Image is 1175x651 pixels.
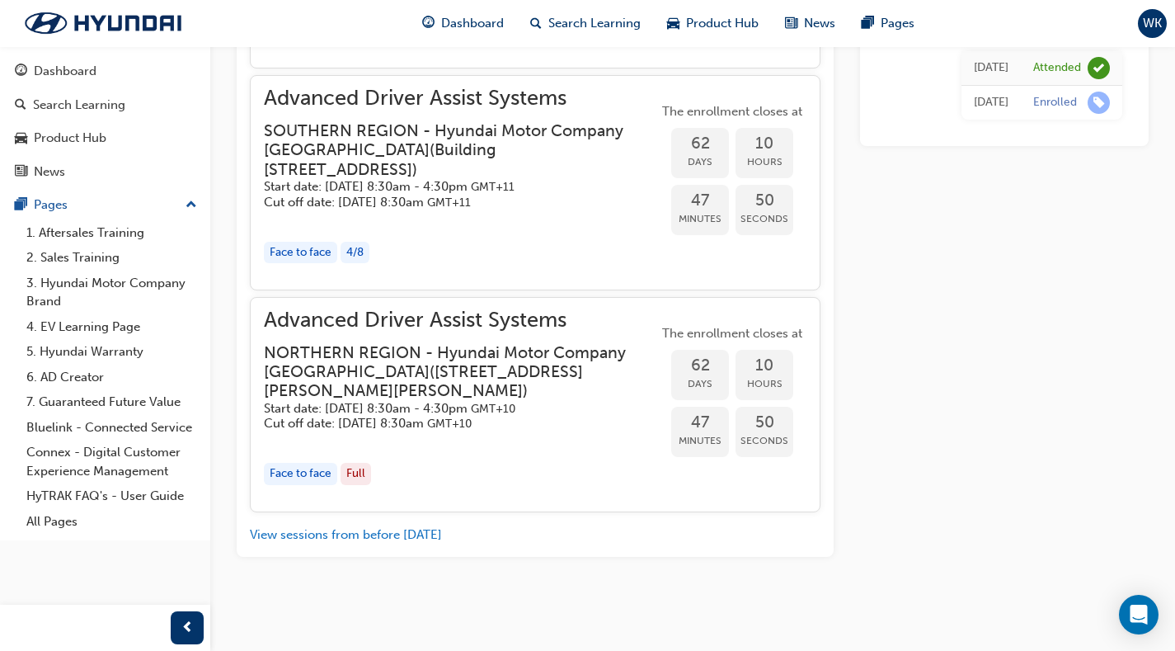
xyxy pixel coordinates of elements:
[848,7,928,40] a: pages-iconPages
[671,153,729,172] span: Days
[7,157,204,187] a: News
[736,153,793,172] span: Hours
[658,102,806,121] span: The enrollment closes at
[34,62,96,81] div: Dashboard
[530,13,542,34] span: search-icon
[20,271,204,314] a: 3. Hyundai Motor Company Brand
[181,618,194,639] span: prev-icon
[8,6,198,40] img: Trak
[20,509,204,535] a: All Pages
[654,7,772,40] a: car-iconProduct Hub
[264,401,632,417] h5: Start date: [DATE] 8:30am - 4:30pm
[7,190,204,220] button: Pages
[341,463,371,485] div: Full
[20,440,204,484] a: Connex - Digital Customer Experience Management
[441,14,504,33] span: Dashboard
[264,89,658,108] span: Advanced Driver Assist Systems
[736,134,793,153] span: 10
[736,210,793,229] span: Seconds
[862,13,874,34] span: pages-icon
[264,195,632,210] h5: Cut off date: [DATE] 8:30am
[250,526,442,545] button: View sessions from before [DATE]
[427,417,472,431] span: 호주 동부 표준시 GMT+10
[264,343,632,401] h3: NORTHERN REGION - Hyundai Motor Company [GEOGRAPHIC_DATA] ( [STREET_ADDRESS][PERSON_NAME][PERSON_...
[20,245,204,271] a: 2. Sales Training
[264,242,337,264] div: Face to face
[20,415,204,441] a: Bluelink - Connected Service
[20,389,204,415] a: 7. Guaranteed Future Value
[1119,595,1159,634] div: Open Intercom Messenger
[34,163,65,182] div: News
[974,93,1008,112] div: Fri Apr 14 2023 10:56:30 GMT+1000 (호주 동부 표준시)
[671,375,729,394] span: Days
[548,14,641,33] span: Search Learning
[20,365,204,390] a: 6. AD Creator
[658,324,806,343] span: The enrollment closes at
[785,13,797,34] span: news-icon
[1138,9,1167,38] button: WK
[15,198,27,213] span: pages-icon
[20,339,204,365] a: 5. Hyundai Warranty
[471,402,515,416] span: 호주 동부 표준시 GMT+10
[34,129,106,148] div: Product Hub
[1088,92,1110,114] span: learningRecordVerb_ENROLL-icon
[264,89,806,276] button: Advanced Driver Assist SystemsSOUTHERN REGION - Hyundai Motor Company [GEOGRAPHIC_DATA](Building ...
[341,242,369,264] div: 4 / 8
[15,64,27,79] span: guage-icon
[881,14,914,33] span: Pages
[20,314,204,340] a: 4. EV Learning Page
[517,7,654,40] a: search-iconSearch Learning
[736,191,793,210] span: 50
[7,53,204,190] button: DashboardSearch LearningProduct HubNews
[671,413,729,432] span: 47
[15,98,26,113] span: search-icon
[471,180,515,194] span: 호주 동부 하계 표준시 GMT+11
[34,196,68,215] div: Pages
[671,432,729,451] span: Minutes
[186,195,197,216] span: up-icon
[427,196,471,210] span: 호주 동부 하계 표준시 GMT+11
[15,131,27,146] span: car-icon
[7,90,204,120] a: Search Learning
[264,121,632,179] h3: SOUTHERN REGION - Hyundai Motor Company [GEOGRAPHIC_DATA] ( Building [STREET_ADDRESS] )
[7,56,204,87] a: Dashboard
[409,7,517,40] a: guage-iconDashboard
[264,311,806,498] button: Advanced Driver Assist SystemsNORTHERN REGION - Hyundai Motor Company [GEOGRAPHIC_DATA]([STREET_A...
[671,210,729,229] span: Minutes
[671,191,729,210] span: 47
[772,7,848,40] a: news-iconNews
[264,416,632,432] h5: Cut off date: [DATE] 8:30am
[1033,60,1081,76] div: Attended
[736,432,793,451] span: Seconds
[1088,57,1110,79] span: learningRecordVerb_ATTEND-icon
[736,375,793,394] span: Hours
[20,220,204,246] a: 1. Aftersales Training
[1143,14,1162,33] span: WK
[264,463,337,485] div: Face to face
[736,356,793,375] span: 10
[264,179,632,195] h5: Start date: [DATE] 8:30am - 4:30pm
[671,134,729,153] span: 62
[7,123,204,153] a: Product Hub
[20,484,204,509] a: HyTRAK FAQ's - User Guide
[264,311,658,330] span: Advanced Driver Assist Systems
[671,356,729,375] span: 62
[686,14,759,33] span: Product Hub
[974,59,1008,78] div: Thu May 11 2023 12:05:57 GMT+1000 (호주 동부 표준시)
[422,13,435,34] span: guage-icon
[1033,95,1077,111] div: Enrolled
[804,14,835,33] span: News
[15,165,27,180] span: news-icon
[736,413,793,432] span: 50
[667,13,679,34] span: car-icon
[33,96,125,115] div: Search Learning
